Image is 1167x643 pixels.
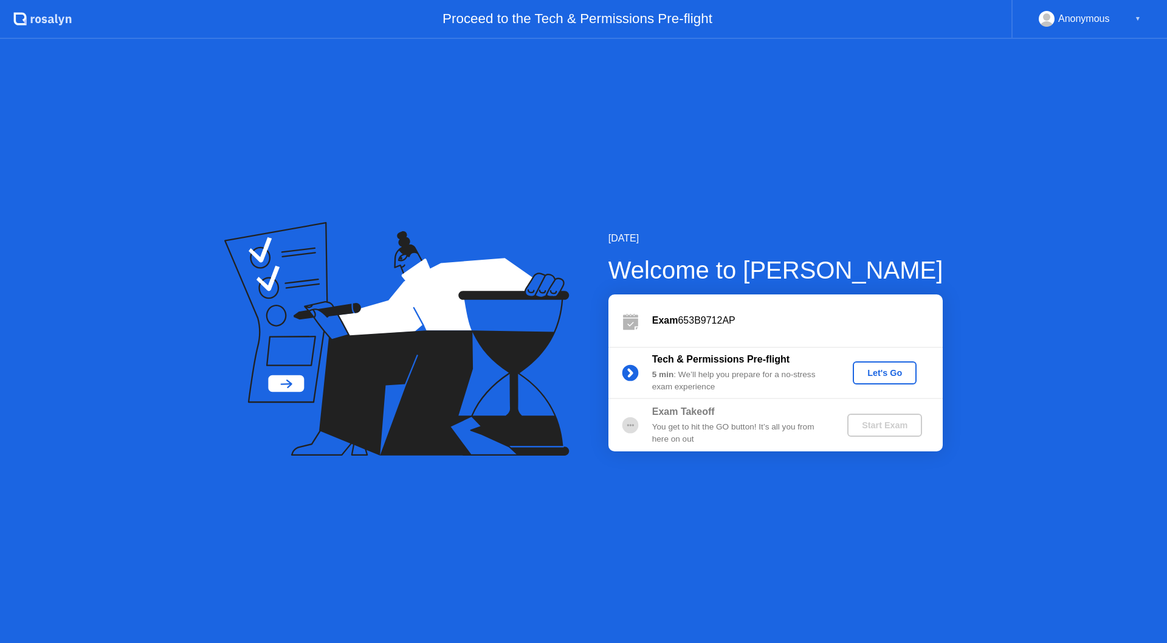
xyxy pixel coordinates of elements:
div: 653B9712AP [652,313,943,328]
div: ▼ [1135,11,1141,27]
div: Anonymous [1058,11,1110,27]
b: Exam [652,315,678,325]
button: Start Exam [847,414,922,437]
div: Let's Go [858,368,912,378]
div: Welcome to [PERSON_NAME] [608,252,943,288]
b: 5 min [652,370,674,379]
div: : We’ll help you prepare for a no-stress exam experience [652,369,827,394]
button: Let's Go [853,361,917,384]
div: Start Exam [852,420,917,430]
b: Tech & Permissions Pre-flight [652,354,790,364]
b: Exam Takeoff [652,406,715,417]
div: You get to hit the GO button! It’s all you from here on out [652,421,827,446]
div: [DATE] [608,231,943,246]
